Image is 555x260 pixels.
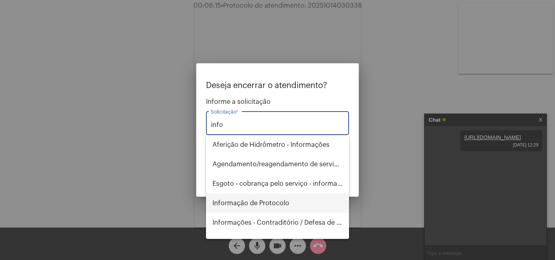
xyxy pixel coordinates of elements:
span: Aferição de Hidrômetro - Informações [212,135,343,155]
p: Deseja encerrar o atendimento? [206,81,349,90]
input: Buscar solicitação [211,121,344,129]
span: Esgoto - cobrança pelo serviço - informações [212,174,343,193]
span: Informação de Protocolo [212,193,343,213]
span: Informe a solicitação [206,98,349,105]
span: Leitura - informações [212,232,343,252]
span: Agendamento/reagendamento de serviços - informações [212,155,343,174]
span: Informações - Contraditório / Defesa de infração [212,213,343,232]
